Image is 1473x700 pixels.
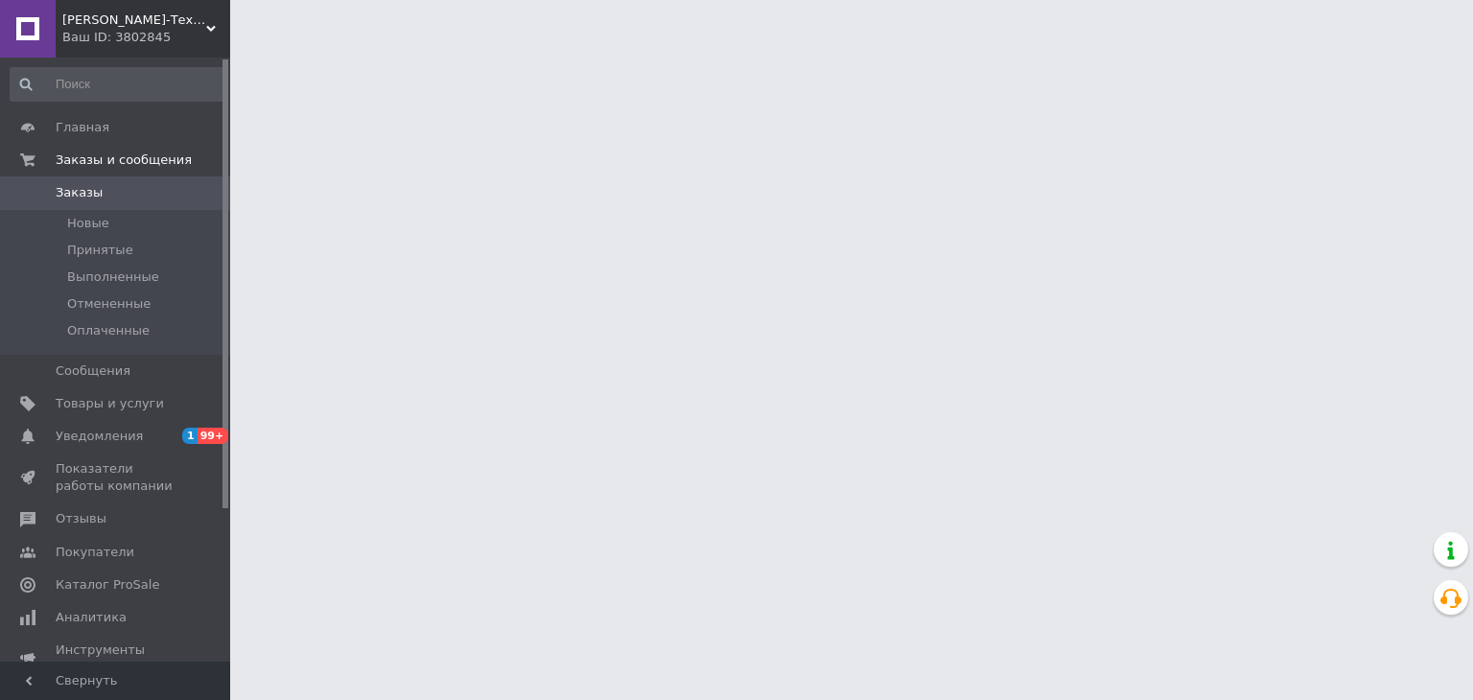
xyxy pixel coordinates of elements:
[182,428,198,444] span: 1
[56,428,143,445] span: Уведомления
[67,242,133,259] span: Принятые
[56,642,177,676] span: Инструменты вебмастера и SEO
[56,152,192,169] span: Заказы и сообщения
[10,67,226,102] input: Поиск
[62,12,206,29] span: Фокс-Тех - изделия из металла
[56,544,134,561] span: Покупатели
[56,362,130,380] span: Сообщения
[56,460,177,495] span: Показатели работы компании
[67,268,159,286] span: Выполненные
[67,295,151,313] span: Отмененные
[56,510,106,527] span: Отзывы
[56,119,109,136] span: Главная
[62,29,230,46] div: Ваш ID: 3802845
[56,395,164,412] span: Товары и услуги
[56,609,127,626] span: Аналитика
[198,428,229,444] span: 99+
[56,184,103,201] span: Заказы
[67,215,109,232] span: Новые
[67,322,150,339] span: Оплаченные
[56,576,159,594] span: Каталог ProSale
